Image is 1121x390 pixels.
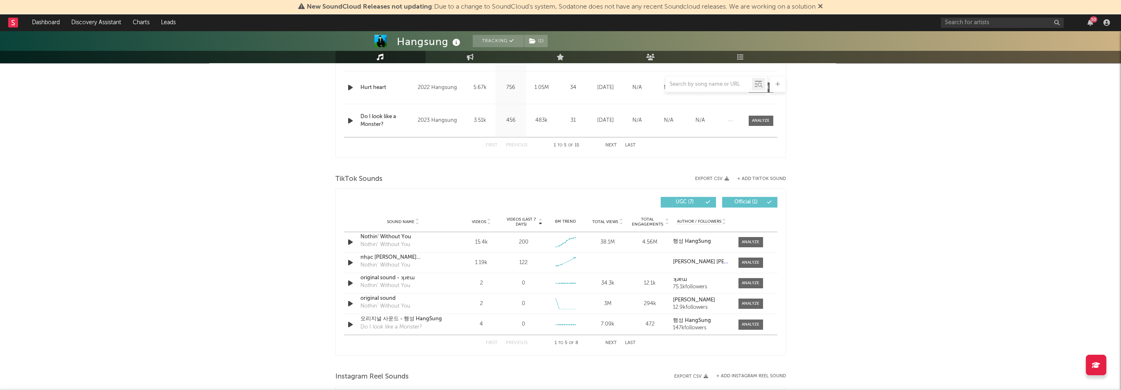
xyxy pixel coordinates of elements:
[360,294,446,303] a: original sound
[631,217,664,227] span: Total Engagements
[1090,16,1097,23] div: 50
[818,4,823,10] span: Dismiss
[729,177,786,181] button: + Add TikTok Sound
[360,315,446,323] a: 오리지널 사운드 - 행성 HangSung
[727,200,765,205] span: Official ( 1 )
[673,305,730,310] div: 12.9k followers
[631,320,669,328] div: 472
[524,35,548,47] span: ( 1 )
[605,143,617,148] button: Next
[673,239,711,244] strong: 행성 HangSung
[360,241,410,249] div: Nothin' Without You
[673,297,730,303] a: [PERSON_NAME]
[467,116,494,125] div: 3.51k
[519,238,528,246] div: 200
[673,277,730,283] a: ʞɹɐɯ
[569,341,574,345] span: of
[307,4,815,10] span: : Due to a change to SoundCloud's system, Sodatone does not have any recent Soundcloud releases. ...
[666,81,752,88] input: Search by song name or URL
[544,141,589,151] div: 1 5 15
[558,341,563,345] span: to
[486,341,498,345] button: First
[335,174,383,184] span: TikTok Sounds
[486,143,498,148] button: First
[695,176,729,181] button: Export CSV
[522,279,525,287] div: 0
[418,116,462,125] div: 2023 Hangsung
[360,323,422,331] div: Do I look like a Monster?
[673,239,730,244] a: 행성 HangSung
[360,233,446,241] a: Nothin' Without You
[673,259,730,265] a: [PERSON_NAME] [PERSON_NAME] tiktok
[546,219,584,225] div: 6M Trend
[522,300,525,308] div: 0
[623,116,651,125] div: N/A
[360,282,410,290] div: Nothin' Without You
[462,300,500,308] div: 2
[506,143,528,148] button: Previous
[673,259,774,265] strong: [PERSON_NAME] [PERSON_NAME] tiktok
[625,341,636,345] button: Last
[674,374,708,379] button: Export CSV
[26,14,66,31] a: Dashboard
[722,197,777,208] button: Official(1)
[522,320,525,328] div: 0
[592,219,618,224] span: Total Views
[592,116,619,125] div: [DATE]
[155,14,181,31] a: Leads
[557,144,562,147] span: to
[559,116,588,125] div: 31
[673,297,715,303] strong: [PERSON_NAME]
[66,14,127,31] a: Discovery Assistant
[506,341,528,345] button: Previous
[127,14,155,31] a: Charts
[360,253,446,262] a: nhạc [PERSON_NAME] [PERSON_NAME] tiktok
[472,219,486,224] span: Videos
[504,217,537,227] span: Videos (last 7 days)
[631,300,669,308] div: 294k
[462,238,500,246] div: 15.4k
[568,144,573,147] span: of
[589,279,627,287] div: 34.3k
[677,219,721,224] span: Author / Followers
[716,374,786,379] button: + Add Instagram Reel Sound
[524,35,548,47] button: (1)
[673,284,730,290] div: 75.1k followers
[307,4,432,10] span: New SoundCloud Releases not updating
[387,219,414,224] span: Sound Name
[462,259,500,267] div: 1.19k
[673,325,730,331] div: 147k followers
[589,300,627,308] div: 3M
[673,318,730,324] a: 행성 HangSung
[631,279,669,287] div: 12.1k
[462,279,500,287] div: 2
[1087,19,1093,26] button: 50
[737,177,786,181] button: + Add TikTok Sound
[941,18,1064,28] input: Search for artists
[360,113,414,129] a: Do I look like a Monster?
[360,274,446,282] a: original sound - ʞɹɐɯ
[498,116,524,125] div: 456
[397,35,462,48] div: Hangsung
[473,35,524,47] button: Tracking
[519,259,528,267] div: 122
[625,143,636,148] button: Last
[360,261,410,269] div: Nothin' Without You
[655,116,682,125] div: N/A
[666,200,704,205] span: UGC ( 7 )
[528,116,555,125] div: 483k
[589,238,627,246] div: 38.1M
[686,116,714,125] div: N/A
[605,341,617,345] button: Next
[661,197,716,208] button: UGC(7)
[673,318,711,323] strong: 행성 HangSung
[631,238,669,246] div: 4.56M
[360,302,410,310] div: Nothin' Without You
[462,320,500,328] div: 4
